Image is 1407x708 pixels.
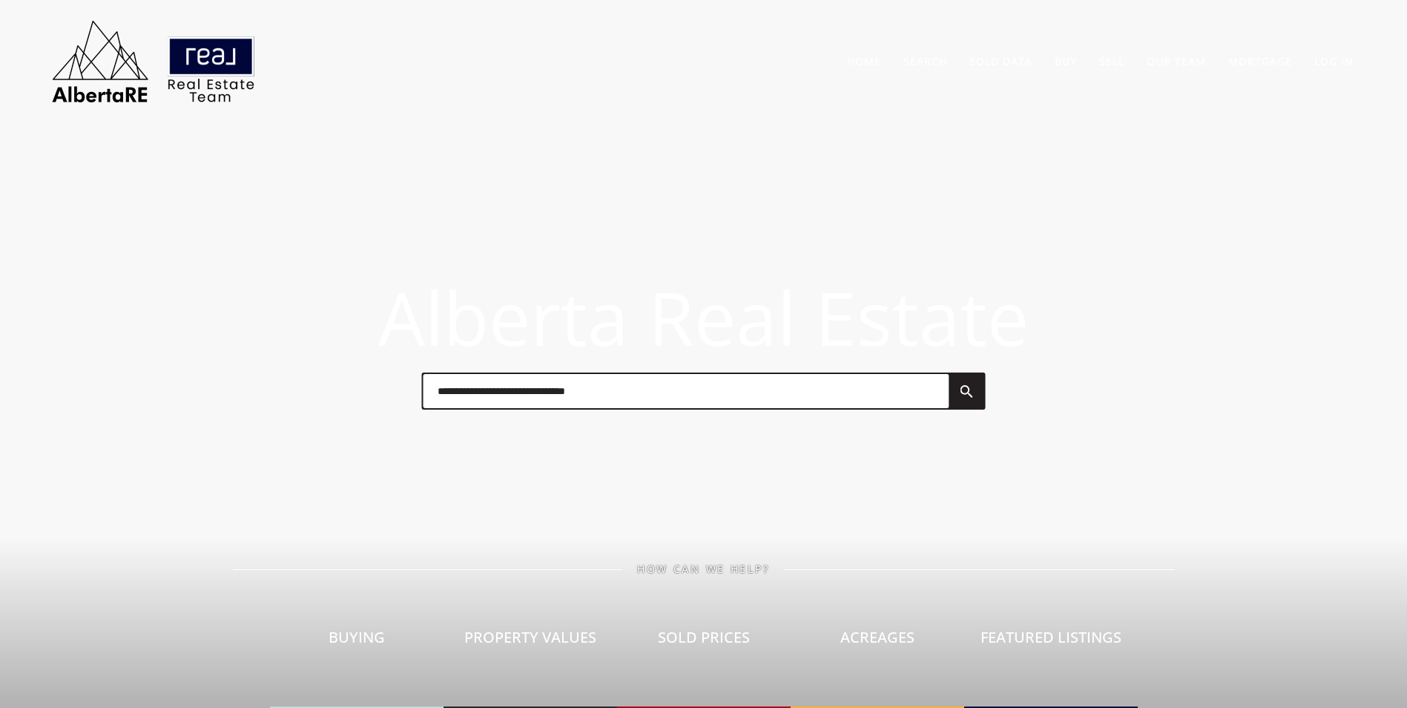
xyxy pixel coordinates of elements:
[840,627,915,647] span: Acreages
[903,54,947,68] a: Search
[617,575,791,708] a: Sold Prices
[981,627,1121,647] span: Featured Listings
[1314,54,1354,68] a: Log In
[270,575,444,708] a: Buying
[464,627,596,647] span: Property Values
[658,627,750,647] span: Sold Prices
[42,15,265,108] img: AlbertaRE Real Estate Team | Real Broker
[847,54,881,68] a: Home
[1147,54,1206,68] a: Our Team
[1228,54,1292,68] a: Mortgage
[964,575,1138,708] a: Featured Listings
[791,575,964,708] a: Acreages
[1055,54,1077,68] a: Buy
[444,575,617,708] a: Property Values
[969,54,1032,68] a: Sold Data
[329,627,385,647] span: Buying
[1099,54,1124,68] a: Sell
